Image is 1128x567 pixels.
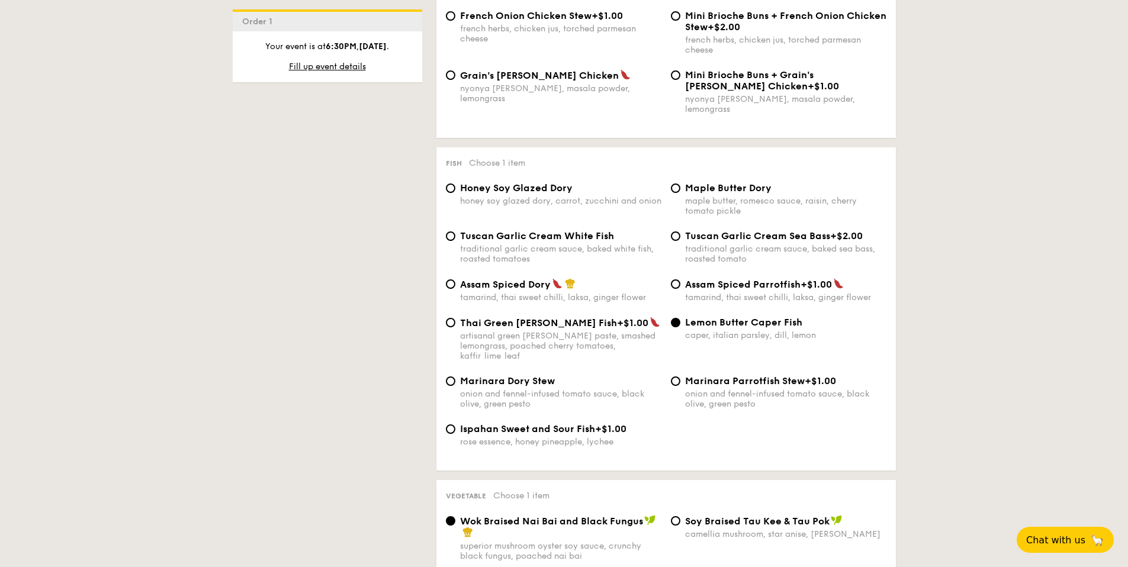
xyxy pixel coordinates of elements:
[685,244,886,264] div: traditional garlic cream sauce, baked sea bass, roasted tomato
[595,423,626,434] span: +$1.00
[289,62,366,72] span: Fill up event details
[592,10,623,21] span: +$1.00
[644,515,656,526] img: icon-vegan.f8ff3823.svg
[671,516,680,526] input: ⁠Soy Braised Tau Kee & Tau Pokcamellia mushroom, star anise, [PERSON_NAME]
[833,278,844,289] img: icon-spicy.37a8142b.svg
[685,330,886,340] div: caper, italian parsley, dill, lemon
[1026,534,1085,546] span: Chat with us
[462,527,473,537] img: icon-chef-hat.a58ddaea.svg
[446,231,455,241] input: Tuscan Garlic Cream White Fishtraditional garlic cream sauce, baked white fish, roasted tomatoes
[808,80,839,92] span: +$1.00
[460,541,661,561] div: superior mushroom oyster soy sauce, crunchy black fungus, poached nai bai
[446,70,455,80] input: Grain's [PERSON_NAME] Chickennyonya [PERSON_NAME], masala powder, lemongrass
[460,10,592,21] span: French Onion Chicken Stew
[460,83,661,104] div: nyonya [PERSON_NAME], masala powder, lemongrass
[685,529,886,539] div: camellia mushroom, star anise, [PERSON_NAME]
[671,183,680,193] input: Maple Butter Dorymaple butter, romesco sauce, raisin, cherry tomato pickle
[460,437,661,447] div: rose essence, honey pineapple, lychee
[460,331,661,361] div: artisanal green [PERSON_NAME] paste, smashed lemongrass, poached cherry tomatoes, kaffir lime leaf
[685,69,814,92] span: Mini Brioche Buns + Grain's [PERSON_NAME] Chicken
[671,376,680,386] input: Marinara Parrotfish Stew+$1.00onion and fennel-infused tomato sauce, black olive, green pesto
[460,196,661,206] div: honey soy glazed dory, carrot, zucchini and onion
[685,35,886,55] div: french herbs, chicken jus, torched parmesan cheese
[708,21,740,33] span: +$2.00
[685,94,886,114] div: nyonya [PERSON_NAME], masala powder, lemongrass
[685,317,802,328] span: Lemon Butter Caper Fish
[446,159,462,167] span: Fish
[446,492,486,500] span: Vegetable
[460,292,661,302] div: tamarind, thai sweet chilli, laksa, ginger flower
[460,317,617,328] span: Thai Green [PERSON_NAME] Fish
[685,196,886,216] div: maple butter, romesco sauce, raisin, cherry tomato pickle
[685,516,830,527] span: ⁠Soy Braised Tau Kee & Tau Pok
[460,516,643,527] span: Wok Braised Nai Bai and Black Fungus
[552,278,563,289] img: icon-spicy.37a8142b.svg
[446,183,455,193] input: Honey Soy Glazed Doryhoney soy glazed dory, carrot, zucchini and onion
[460,230,614,241] span: Tuscan Garlic Cream White Fish
[685,182,772,194] span: Maple Butter Dory
[469,158,525,168] span: Choose 1 item
[617,317,648,328] span: +$1.00
[805,375,836,386] span: +$1.00
[671,231,680,241] input: Tuscan Garlic Cream Sea Bass+$2.00traditional garlic cream sauce, baked sea bass, roasted tomato
[671,11,680,21] input: Mini Brioche Buns + French Onion Chicken Stew+$2.00french herbs, chicken jus, torched parmesan ch...
[460,182,573,194] span: Honey Soy Glazed Dory
[1017,527,1114,553] button: Chat with us🦙
[685,389,886,409] div: onion and fennel-infused tomato sauce, black olive, green pesto
[446,376,455,386] input: Marinara Dory Stewonion and fennel-infused tomato sauce, black olive, green pesto
[671,318,680,327] input: Lemon Butter Caper Fishcaper, italian parsley, dill, lemon
[565,278,576,289] img: icon-chef-hat.a58ddaea.svg
[326,41,356,51] strong: 6:30PM
[620,69,631,80] img: icon-spicy.37a8142b.svg
[460,70,619,81] span: Grain's [PERSON_NAME] Chicken
[685,292,886,302] div: tamarind, thai sweet chilli, laksa, ginger flower
[801,279,832,290] span: +$1.00
[685,375,805,386] span: Marinara Parrotfish Stew
[460,423,595,434] span: Ispahan Sweet and Sour Fish
[1090,533,1104,547] span: 🦙
[685,279,801,290] span: Assam Spiced Parrotfish
[460,24,661,44] div: french herbs, chicken jus, torched parmesan cheese
[650,317,660,327] img: icon-spicy.37a8142b.svg
[446,516,455,526] input: Wok Braised Nai Bai and Black Fungussuperior mushroom oyster soy sauce, crunchy black fungus, poa...
[446,318,455,327] input: Thai Green [PERSON_NAME] Fish+$1.00artisanal green [PERSON_NAME] paste, smashed lemongrass, poach...
[830,230,863,241] span: +$2.00
[446,11,455,21] input: French Onion Chicken Stew+$1.00french herbs, chicken jus, torched parmesan cheese
[446,279,455,289] input: Assam Spiced Dorytamarind, thai sweet chilli, laksa, ginger flower
[831,515,843,526] img: icon-vegan.f8ff3823.svg
[671,279,680,289] input: Assam Spiced Parrotfish+$1.00tamarind, thai sweet chilli, laksa, ginger flower
[242,17,277,27] span: Order 1
[460,279,551,290] span: Assam Spiced Dory
[242,41,413,53] p: Your event is at , .
[460,389,661,409] div: onion and fennel-infused tomato sauce, black olive, green pesto
[671,70,680,80] input: Mini Brioche Buns + Grain's [PERSON_NAME] Chicken+$1.00nyonya [PERSON_NAME], masala powder, lemon...
[460,244,661,264] div: traditional garlic cream sauce, baked white fish, roasted tomatoes
[685,10,886,33] span: Mini Brioche Buns + French Onion Chicken Stew
[359,41,387,51] strong: [DATE]
[446,424,455,434] input: Ispahan Sweet and Sour Fish+$1.00rose essence, honey pineapple, lychee
[685,230,830,241] span: Tuscan Garlic Cream Sea Bass
[493,491,549,501] span: Choose 1 item
[460,375,555,386] span: Marinara Dory Stew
